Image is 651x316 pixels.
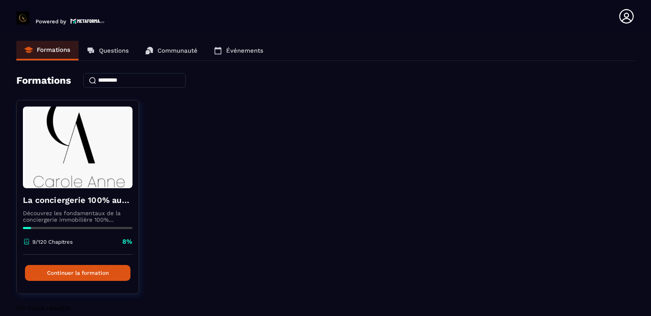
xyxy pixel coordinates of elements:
button: Continuer la formation [25,265,130,281]
p: 8% [122,237,132,246]
a: Formations [16,41,79,60]
p: Événements [226,47,263,54]
p: Questions [99,47,129,54]
p: Découvrez les fondamentaux de la conciergerie immobilière 100% automatisée. Cette formation est c... [23,210,132,223]
p: Formations [37,46,70,53]
a: Communauté [137,41,206,60]
img: logo [70,18,105,24]
h4: Formations [16,75,71,86]
img: logo-branding [16,11,29,24]
img: formation-background [23,107,132,188]
a: Questions [79,41,137,60]
p: 9/120 Chapitres [32,239,73,245]
a: formation-backgroundLa conciergerie 100% automatiséeDécouvrez les fondamentaux de la conciergerie... [16,100,149,304]
p: Communauté [157,47,198,54]
a: Événements [206,41,272,60]
h4: La conciergerie 100% automatisée [23,194,132,206]
p: Powered by [36,18,66,24]
span: No more results! [16,304,70,312]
